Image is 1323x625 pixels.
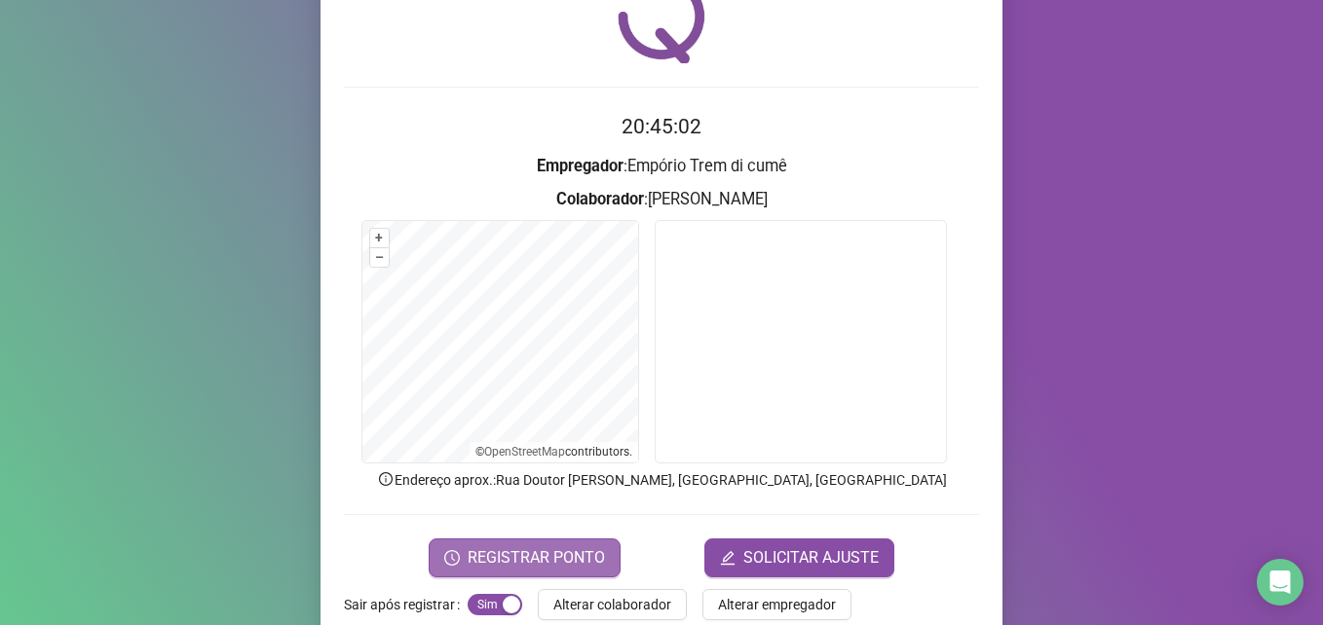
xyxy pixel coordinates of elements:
strong: Colaborador [556,190,644,208]
div: Open Intercom Messenger [1257,559,1304,606]
button: REGISTRAR PONTO [429,538,621,577]
button: editSOLICITAR AJUSTE [704,538,894,577]
p: Endereço aprox. : Rua Doutor [PERSON_NAME], [GEOGRAPHIC_DATA], [GEOGRAPHIC_DATA] [344,469,979,491]
time: 20:45:02 [622,115,701,138]
span: info-circle [377,470,395,488]
span: SOLICITAR AJUSTE [743,546,879,570]
span: Alterar empregador [718,594,836,615]
span: clock-circle [444,550,460,566]
h3: : Empório Trem di cumê [344,154,979,179]
strong: Empregador [537,157,624,175]
li: © contributors. [475,445,632,459]
button: Alterar colaborador [538,589,687,620]
span: Alterar colaborador [553,594,671,615]
label: Sair após registrar [344,589,468,620]
h3: : [PERSON_NAME] [344,187,979,212]
span: REGISTRAR PONTO [468,546,605,570]
a: OpenStreetMap [484,445,565,459]
button: – [370,248,389,267]
span: edit [720,550,736,566]
button: + [370,229,389,247]
button: Alterar empregador [702,589,851,620]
